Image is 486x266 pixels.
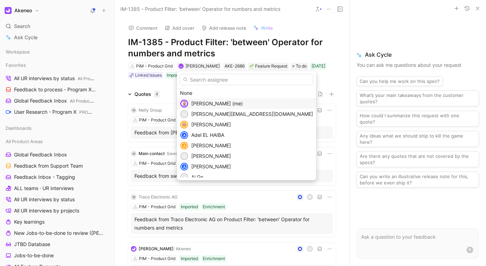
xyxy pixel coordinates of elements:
span: [PERSON_NAME] [191,163,231,169]
div: None [180,89,313,97]
div: s [181,111,187,117]
img: avatar [181,100,187,107]
span: [PERSON_NAME] [191,121,231,127]
span: [PERSON_NAME] (me) [191,100,243,106]
span: [PERSON_NAME] [191,142,231,148]
div: A [181,142,187,149]
span: [PERSON_NAME] [191,153,231,159]
div: A [181,174,187,180]
div: A [181,153,187,159]
div: A [181,163,187,170]
img: avatar [181,121,187,128]
span: Adel EL HAIBA [191,132,224,138]
input: Search assignee [180,74,313,85]
div: A [181,132,187,138]
span: [PERSON_NAME][EMAIL_ADDRESS][DOMAIN_NAME] [191,111,313,117]
span: Ai Ge [191,174,203,180]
